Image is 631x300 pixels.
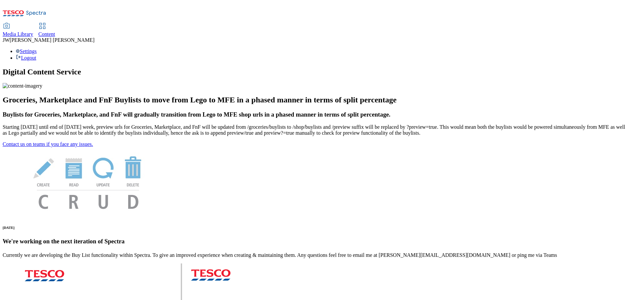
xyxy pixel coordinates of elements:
h6: [DATE] [3,226,628,230]
span: [PERSON_NAME] [PERSON_NAME] [10,37,94,43]
img: content-imagery [3,83,42,89]
span: Media Library [3,31,33,37]
p: Starting [DATE] until end of [DATE] week, preview urls for Groceries, Marketplace, and FnF will b... [3,124,628,136]
a: Logout [16,55,36,61]
a: Content [38,23,55,37]
p: Currently we are developing the Buy List functionality within Spectra. To give an improved experi... [3,252,628,258]
span: Content [38,31,55,37]
span: JW [3,37,10,43]
a: Settings [16,48,37,54]
a: Media Library [3,23,33,37]
h3: We're working on the next iteration of Spectra [3,238,628,245]
a: Contact us on teams if you face any issues. [3,141,93,147]
img: News Image [3,147,174,216]
h2: Groceries, Marketplace and FnF Buylists to move from Lego to MFE in a phased manner in terms of s... [3,95,628,104]
h1: Digital Content Service [3,68,628,76]
h3: Buylists for Groceries, Marketplace, and FnF will gradually transition from Lego to MFE shop urls... [3,111,628,118]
